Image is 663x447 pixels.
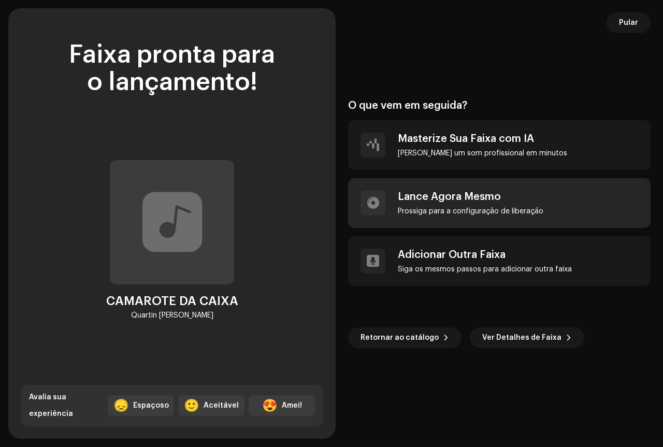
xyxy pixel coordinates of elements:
[398,149,567,157] div: [PERSON_NAME] um som profissional em minutos
[398,191,543,203] div: Lance Agora Mesmo
[482,327,561,348] span: Ver Detalhes de Faixa
[470,327,584,348] button: Ver Detalhes de Faixa
[348,236,651,286] re-a-post-create-item: Adicionar Outra Faixa
[398,249,572,261] div: Adicionar Outra Faixa
[21,41,323,96] div: Faixa pronta para o lançamento!
[348,178,651,228] re-a-post-create-item: Lance Agora Mesmo
[619,12,638,33] span: Pular
[29,394,73,417] span: Avalia sua experiência
[133,402,169,409] font: Espaçoso
[607,12,651,33] button: Pular
[262,399,278,412] font: 😍
[361,327,439,348] span: Retornar ao catálogo
[348,327,462,348] button: Retornar ao catálogo
[106,295,238,307] font: CAMAROTE DA CAIXA
[348,120,651,170] re-a-post-create-item: Masterize Sua Faixa com IA
[348,99,651,112] div: O que vem em seguida?
[204,400,239,411] div: Aceitável
[398,265,572,273] div: Siga os mesmos passos para adicionar outra faixa
[131,312,213,319] font: Quartin [PERSON_NAME]
[184,399,199,412] font: 🙂
[113,399,129,412] font: 😞
[398,133,567,145] div: Masterize Sua Faixa com IA
[398,207,543,215] div: Prossiga para a configuração de liberação
[282,400,302,411] div: Amei!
